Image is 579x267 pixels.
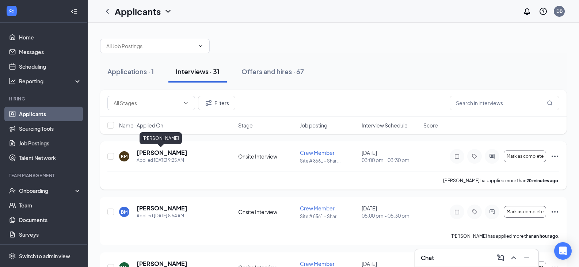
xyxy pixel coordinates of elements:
[119,122,163,129] span: Name · Applied On
[71,8,78,15] svg: Collapse
[19,59,81,74] a: Scheduling
[300,213,357,220] p: Site # 8561 - Shar ...
[176,67,220,76] div: Interviews · 31
[238,122,253,129] span: Stage
[19,198,81,213] a: Team
[507,209,544,214] span: Mark as complete
[107,67,154,76] div: Applications · 1
[198,43,203,49] svg: ChevronDown
[521,252,533,264] button: Minimize
[423,122,438,129] span: Score
[450,233,559,239] p: [PERSON_NAME] has applied more than .
[509,253,518,262] svg: ChevronUp
[114,99,180,107] input: All Stages
[19,187,75,194] div: Onboarding
[115,5,161,18] h1: Applicants
[443,178,559,184] p: [PERSON_NAME] has applied more than .
[470,153,479,159] svg: Tag
[137,149,187,157] h5: [PERSON_NAME]
[198,96,235,110] button: Filter Filters
[121,209,127,215] div: BM
[523,7,532,16] svg: Notifications
[453,209,461,215] svg: Note
[137,212,187,220] div: Applied [DATE] 8:54 AM
[121,153,127,160] div: KM
[551,207,559,216] svg: Ellipses
[362,212,419,219] span: 05:00 pm - 05:30 pm
[556,8,563,14] div: DB
[137,204,187,212] h5: [PERSON_NAME]
[495,252,506,264] button: ComposeMessage
[504,150,546,162] button: Mark as complete
[362,156,419,164] span: 03:00 pm - 03:30 pm
[103,7,112,16] svg: ChevronLeft
[19,252,70,260] div: Switch to admin view
[300,158,357,164] p: Site # 8561 - Shar ...
[300,149,335,156] span: Crew Member
[421,254,434,262] h3: Chat
[164,7,172,16] svg: ChevronDown
[470,209,479,215] svg: Tag
[238,208,296,215] div: Onsite Interview
[300,122,327,129] span: Job posting
[453,153,461,159] svg: Note
[241,67,304,76] div: Offers and hires · 67
[551,152,559,161] svg: Ellipses
[19,30,81,45] a: Home
[9,172,80,179] div: Team Management
[19,136,81,150] a: Job Postings
[554,242,572,260] div: Open Intercom Messenger
[9,77,16,85] svg: Analysis
[534,233,558,239] b: an hour ago
[362,205,419,219] div: [DATE]
[19,121,81,136] a: Sourcing Tools
[140,132,182,144] div: [PERSON_NAME]
[488,209,496,215] svg: ActiveChat
[300,205,335,211] span: Crew Member
[9,187,16,194] svg: UserCheck
[362,122,408,129] span: Interview Schedule
[9,96,80,102] div: Hiring
[488,153,496,159] svg: ActiveChat
[526,178,558,183] b: 20 minutes ago
[19,150,81,165] a: Talent Network
[547,100,553,106] svg: MagnifyingGlass
[8,7,15,15] svg: WorkstreamLogo
[496,253,505,262] svg: ComposeMessage
[19,227,81,242] a: Surveys
[19,213,81,227] a: Documents
[539,7,548,16] svg: QuestionInfo
[19,77,82,85] div: Reporting
[106,42,195,50] input: All Job Postings
[507,154,544,159] span: Mark as complete
[522,253,531,262] svg: Minimize
[300,260,335,267] span: Crew Member
[19,45,81,59] a: Messages
[508,252,519,264] button: ChevronUp
[238,153,296,160] div: Onsite Interview
[362,149,419,164] div: [DATE]
[504,206,546,218] button: Mark as complete
[19,107,81,121] a: Applicants
[204,99,213,107] svg: Filter
[183,100,189,106] svg: ChevronDown
[9,252,16,260] svg: Settings
[450,96,559,110] input: Search in interviews
[137,157,187,164] div: Applied [DATE] 9:25 AM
